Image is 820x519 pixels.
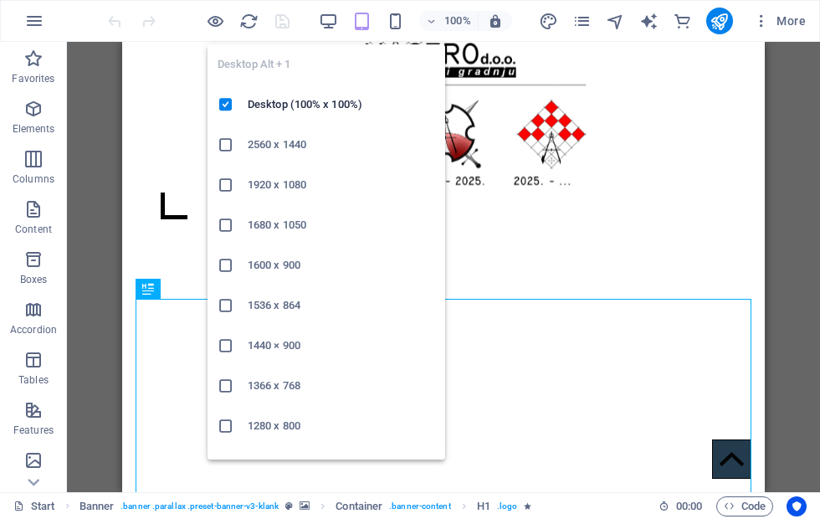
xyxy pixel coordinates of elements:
[706,8,733,34] button: publish
[676,496,702,516] span: 00 00
[572,12,592,31] i: Pages (Ctrl+Alt+S)
[205,11,225,31] button: Click here to leave preview mode and continue editing
[488,13,503,28] i: On resize automatically adjust zoom level to fit chosen device.
[746,8,812,34] button: More
[248,376,435,396] h6: 1366 x 768
[13,496,55,516] a: Click to cancel selection. Double-click to open Pages
[673,12,692,31] i: Commerce
[639,12,659,31] i: AI Writer
[753,13,806,29] span: More
[444,11,471,31] h6: 100%
[248,416,435,436] h6: 1280 x 800
[688,500,690,512] span: :
[248,175,435,195] h6: 1920 x 1080
[419,11,479,31] button: 100%
[13,122,55,136] p: Elements
[673,11,693,31] button: commerce
[710,12,729,31] i: Publish
[13,172,54,186] p: Columns
[606,11,626,31] button: navigator
[336,496,382,516] span: Click to select. Double-click to edit
[248,95,435,115] h6: Desktop (100% x 100%)
[79,496,532,516] nav: breadcrumb
[10,323,57,337] p: Accordion
[79,496,115,516] span: Click to select. Double-click to edit
[787,496,807,516] button: Usercentrics
[20,273,48,286] p: Boxes
[248,336,435,356] h6: 1440 × 900
[12,72,54,85] p: Favorites
[716,496,773,516] button: Code
[13,424,54,437] p: Features
[606,12,625,31] i: Navigator
[539,11,559,31] button: design
[248,456,435,476] h6: 1280 x 720
[248,135,435,155] h6: 2560 x 1440
[300,501,310,511] i: This element contains a background
[724,496,766,516] span: Code
[572,11,592,31] button: pages
[15,223,52,236] p: Content
[639,11,659,31] button: text_generator
[285,501,293,511] i: This element is a customizable preset
[238,11,259,31] button: reload
[120,496,279,516] span: . banner .parallax .preset-banner-v3-klank
[524,501,531,511] i: Element contains an animation
[497,496,517,516] span: . logo
[659,496,703,516] h6: Session time
[248,215,435,235] h6: 1680 x 1050
[239,12,259,31] i: Reload page
[477,496,490,516] span: Click to select. Double-click to edit
[389,496,450,516] span: . banner-content
[539,12,558,31] i: Design (Ctrl+Alt+Y)
[18,373,49,387] p: Tables
[248,255,435,275] h6: 1600 x 900
[248,295,435,316] h6: 1536 x 864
